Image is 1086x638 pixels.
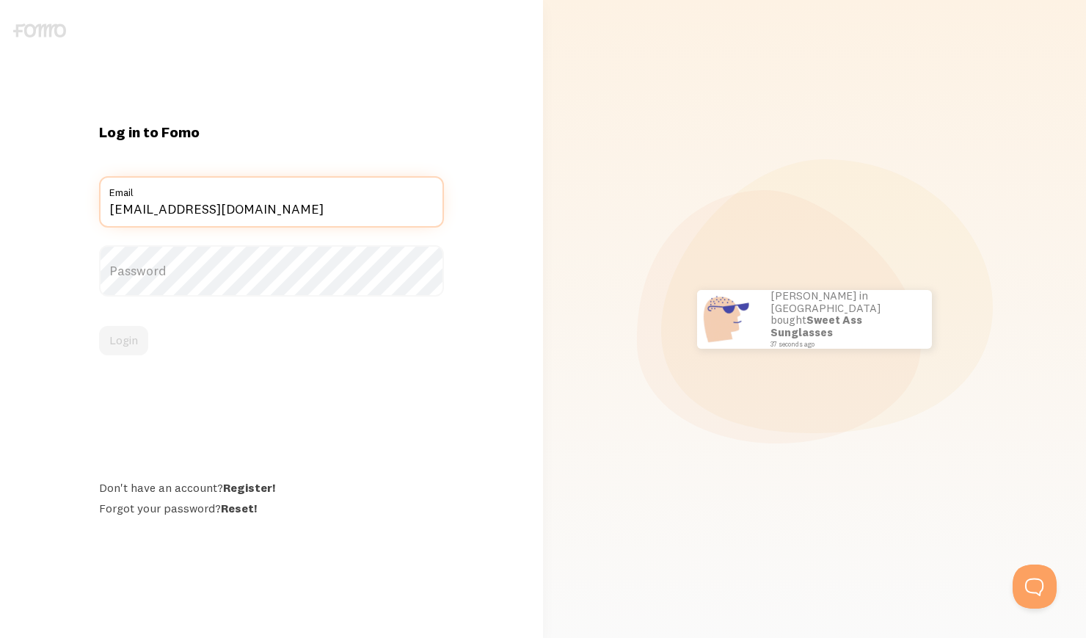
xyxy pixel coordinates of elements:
[99,245,443,297] label: Password
[1013,565,1057,609] iframe: Help Scout Beacon - Open
[221,501,257,515] a: Reset!
[223,480,275,495] a: Register!
[99,501,443,515] div: Forgot your password?
[99,176,443,201] label: Email
[13,23,66,37] img: fomo-logo-gray-b99e0e8ada9f9040e2984d0d95b3b12da0074ffd48d1e5cb62ac37fc77b0b268.svg
[99,480,443,495] div: Don't have an account?
[99,123,443,142] h1: Log in to Fomo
